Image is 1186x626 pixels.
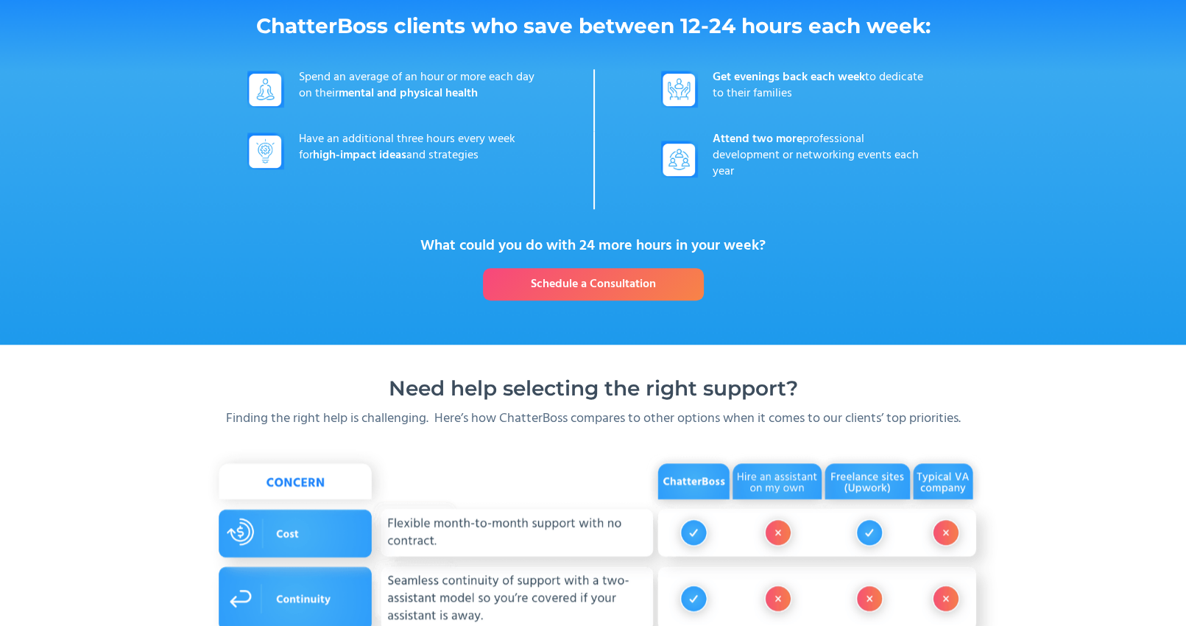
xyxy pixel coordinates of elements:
[256,13,931,38] strong: ChatterBoss clients who save between 12-24 hours each week:
[483,268,704,300] a: Schedule a Consultation
[713,68,865,87] strong: Get evenings back each week
[299,131,534,163] p: Have an additional three hours every week for and strategies
[1112,552,1168,608] iframe: Drift Widget Chat Controller
[313,146,406,165] strong: high-impact ideas
[713,69,925,102] p: to dedicate to their families
[713,130,802,149] strong: Attend two more
[339,84,478,103] strong: mental and physical health
[713,131,925,180] p: professional development or networking events each year
[277,374,910,402] h2: Need help selecting the right support?
[222,409,965,429] p: Finding the right help is challenging. Here’s how ChatterBoss compares to other options when it c...
[420,234,766,258] strong: What could you do with 24 more hours in your week?
[299,69,534,102] p: Spend an average of an hour or more each day on their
